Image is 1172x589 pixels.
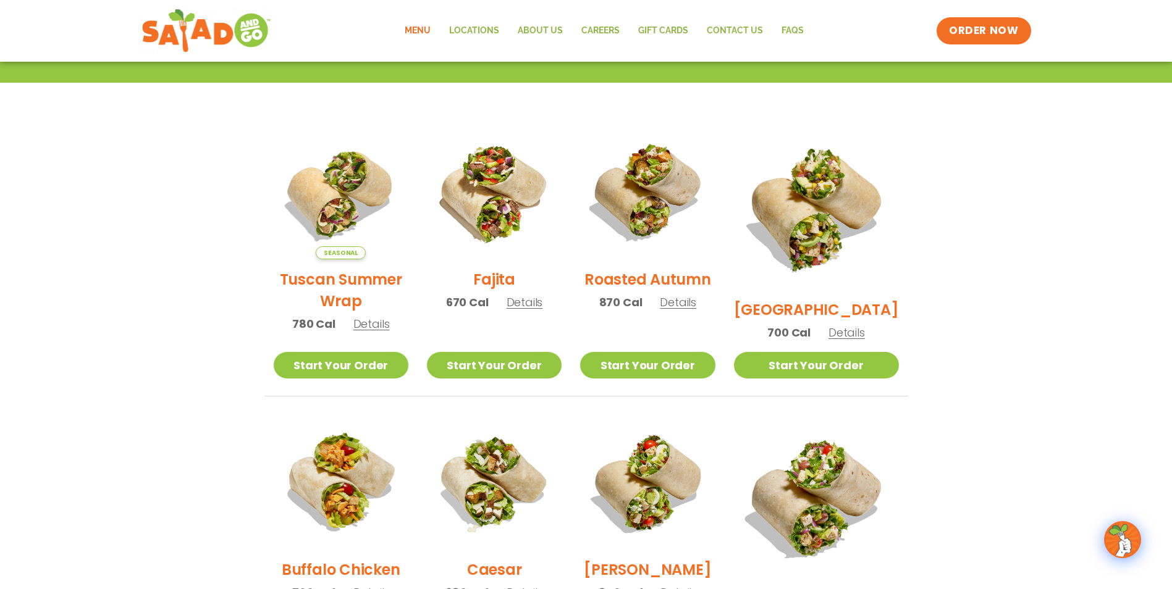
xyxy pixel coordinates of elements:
[395,17,813,45] nav: Menu
[353,316,390,332] span: Details
[473,269,515,290] h2: Fajita
[580,125,715,259] img: Product photo for Roasted Autumn Wrap
[599,294,643,311] span: 870 Cal
[584,559,711,580] h2: [PERSON_NAME]
[734,299,899,320] h2: [GEOGRAPHIC_DATA]
[828,325,865,340] span: Details
[660,294,696,310] span: Details
[734,125,899,290] img: Product photo for BBQ Ranch Wrap
[580,352,715,378] a: Start Your Order
[440,17,508,45] a: Locations
[584,269,711,290] h2: Roasted Autumn
[734,415,899,580] img: Product photo for Greek Wrap
[427,125,562,259] img: Product photo for Fajita Wrap
[395,17,440,45] a: Menu
[949,23,1018,38] span: ORDER NOW
[274,125,408,259] img: Product photo for Tuscan Summer Wrap
[698,17,772,45] a: Contact Us
[274,269,408,312] h2: Tuscan Summer Wrap
[282,559,400,580] h2: Buffalo Chicken
[772,17,813,45] a: FAQs
[274,415,408,549] img: Product photo for Buffalo Chicken Wrap
[427,352,562,378] a: Start Your Order
[141,6,272,56] img: new-SAG-logo-768×292
[508,17,572,45] a: About Us
[572,17,629,45] a: Careers
[316,246,366,259] span: Seasonal
[937,17,1031,44] a: ORDER NOW
[274,352,408,378] a: Start Your Order
[1105,522,1140,557] img: wpChatIcon
[446,294,489,311] span: 670 Cal
[734,352,899,378] a: Start Your Order
[580,415,715,549] img: Product photo for Cobb Wrap
[467,559,522,580] h2: Caesar
[427,415,562,549] img: Product photo for Caesar Wrap
[292,315,335,332] span: 780 Cal
[507,294,543,310] span: Details
[767,324,811,341] span: 700 Cal
[629,17,698,45] a: GIFT CARDS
